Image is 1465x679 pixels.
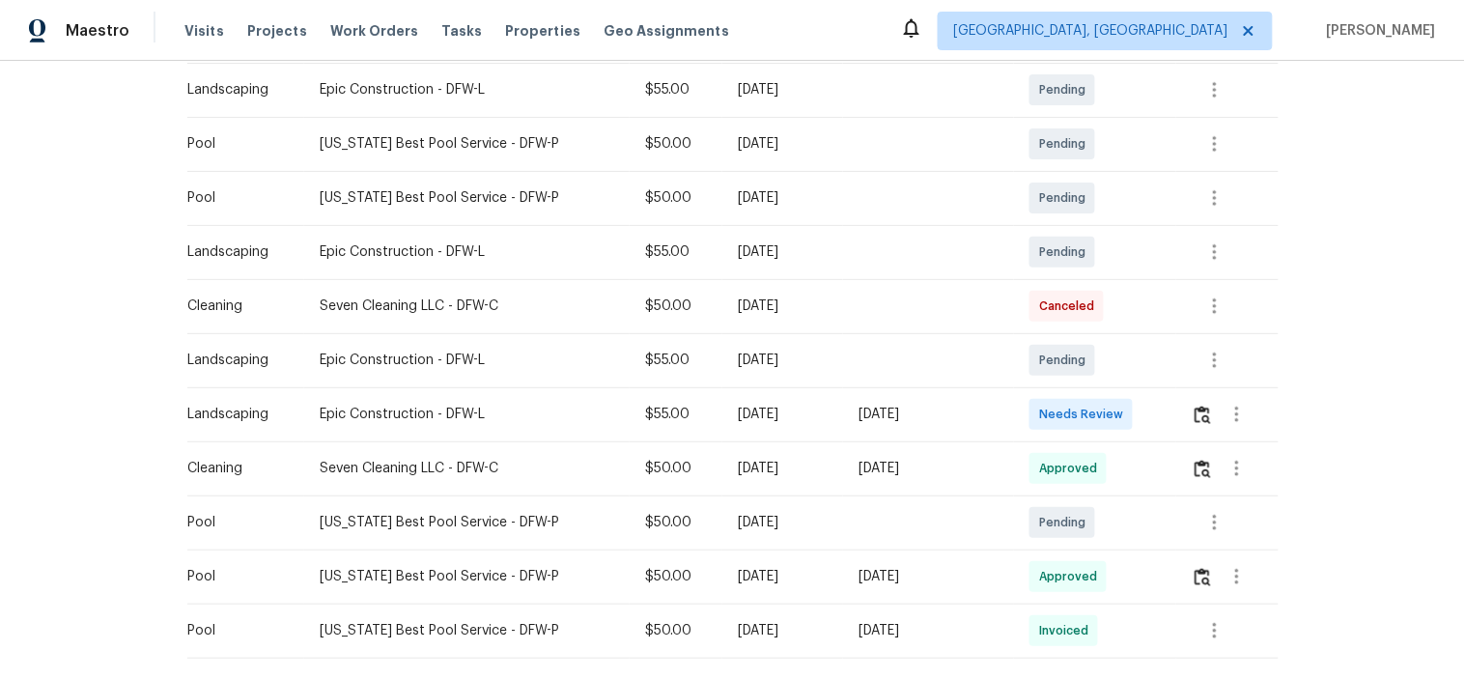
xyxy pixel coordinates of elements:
[320,567,614,586] div: [US_STATE] Best Pool Service - DFW-P
[188,351,290,370] div: Landscaping
[188,621,290,640] div: Pool
[738,405,828,424] div: [DATE]
[330,21,418,41] span: Work Orders
[738,297,828,316] div: [DATE]
[859,459,999,478] div: [DATE]
[954,21,1228,41] span: [GEOGRAPHIC_DATA], [GEOGRAPHIC_DATA]
[1039,459,1105,478] span: Approved
[320,405,614,424] div: Epic Construction - DFW-L
[738,134,828,154] div: [DATE]
[645,80,707,99] div: $55.00
[738,513,828,532] div: [DATE]
[645,567,707,586] div: $50.00
[738,188,828,208] div: [DATE]
[188,459,290,478] div: Cleaning
[188,134,290,154] div: Pool
[1319,21,1436,41] span: [PERSON_NAME]
[320,188,614,208] div: [US_STATE] Best Pool Service - DFW-P
[441,24,482,38] span: Tasks
[320,80,614,99] div: Epic Construction - DFW-L
[1195,406,1211,424] img: Review Icon
[645,297,707,316] div: $50.00
[859,621,999,640] div: [DATE]
[320,242,614,262] div: Epic Construction - DFW-L
[645,405,707,424] div: $55.00
[859,567,999,586] div: [DATE]
[738,242,828,262] div: [DATE]
[645,134,707,154] div: $50.00
[1039,242,1093,262] span: Pending
[247,21,307,41] span: Projects
[1039,621,1096,640] span: Invoiced
[1195,460,1211,478] img: Review Icon
[188,242,290,262] div: Landscaping
[188,567,290,586] div: Pool
[1039,297,1102,316] span: Canceled
[645,351,707,370] div: $55.00
[320,513,614,532] div: [US_STATE] Best Pool Service - DFW-P
[188,297,290,316] div: Cleaning
[188,188,290,208] div: Pool
[645,188,707,208] div: $50.00
[738,80,828,99] div: [DATE]
[320,621,614,640] div: [US_STATE] Best Pool Service - DFW-P
[66,21,129,41] span: Maestro
[738,351,828,370] div: [DATE]
[1039,405,1131,424] span: Needs Review
[1039,567,1105,586] span: Approved
[1192,391,1214,438] button: Review Icon
[184,21,224,41] span: Visits
[320,459,614,478] div: Seven Cleaning LLC - DFW-C
[1039,351,1093,370] span: Pending
[1192,445,1214,492] button: Review Icon
[738,459,828,478] div: [DATE]
[188,513,290,532] div: Pool
[188,405,290,424] div: Landscaping
[645,621,707,640] div: $50.00
[320,134,614,154] div: [US_STATE] Best Pool Service - DFW-P
[1039,188,1093,208] span: Pending
[320,297,614,316] div: Seven Cleaning LLC - DFW-C
[1039,80,1093,99] span: Pending
[645,242,707,262] div: $55.00
[859,405,999,424] div: [DATE]
[1195,568,1211,586] img: Review Icon
[1039,134,1093,154] span: Pending
[738,567,828,586] div: [DATE]
[645,513,707,532] div: $50.00
[320,351,614,370] div: Epic Construction - DFW-L
[738,621,828,640] div: [DATE]
[604,21,729,41] span: Geo Assignments
[1192,553,1214,600] button: Review Icon
[645,459,707,478] div: $50.00
[505,21,580,41] span: Properties
[188,80,290,99] div: Landscaping
[1039,513,1093,532] span: Pending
